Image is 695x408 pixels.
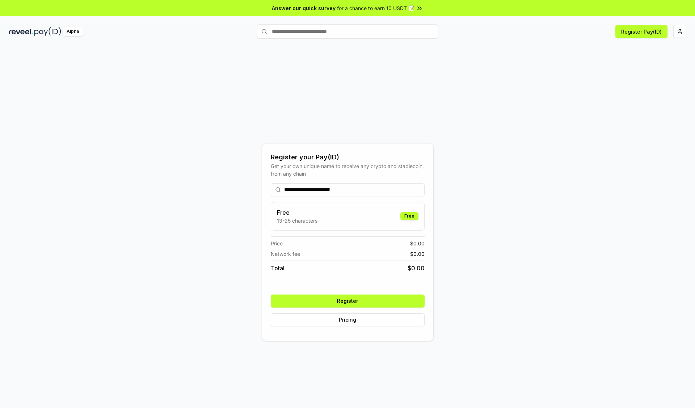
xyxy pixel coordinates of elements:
[400,212,418,220] div: Free
[271,240,283,247] span: Price
[272,4,336,12] span: Answer our quick survey
[34,27,61,36] img: pay_id
[277,208,317,217] h3: Free
[337,4,414,12] span: for a chance to earn 10 USDT 📝
[410,240,425,247] span: $ 0.00
[271,162,425,177] div: Get your own unique name to receive any crypto and stablecoin, from any chain
[410,250,425,258] span: $ 0.00
[408,264,425,272] span: $ 0.00
[271,313,425,326] button: Pricing
[271,264,285,272] span: Total
[271,250,300,258] span: Network fee
[277,217,317,224] p: 13-25 characters
[615,25,667,38] button: Register Pay(ID)
[63,27,83,36] div: Alpha
[9,27,33,36] img: reveel_dark
[271,152,425,162] div: Register your Pay(ID)
[271,295,425,308] button: Register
